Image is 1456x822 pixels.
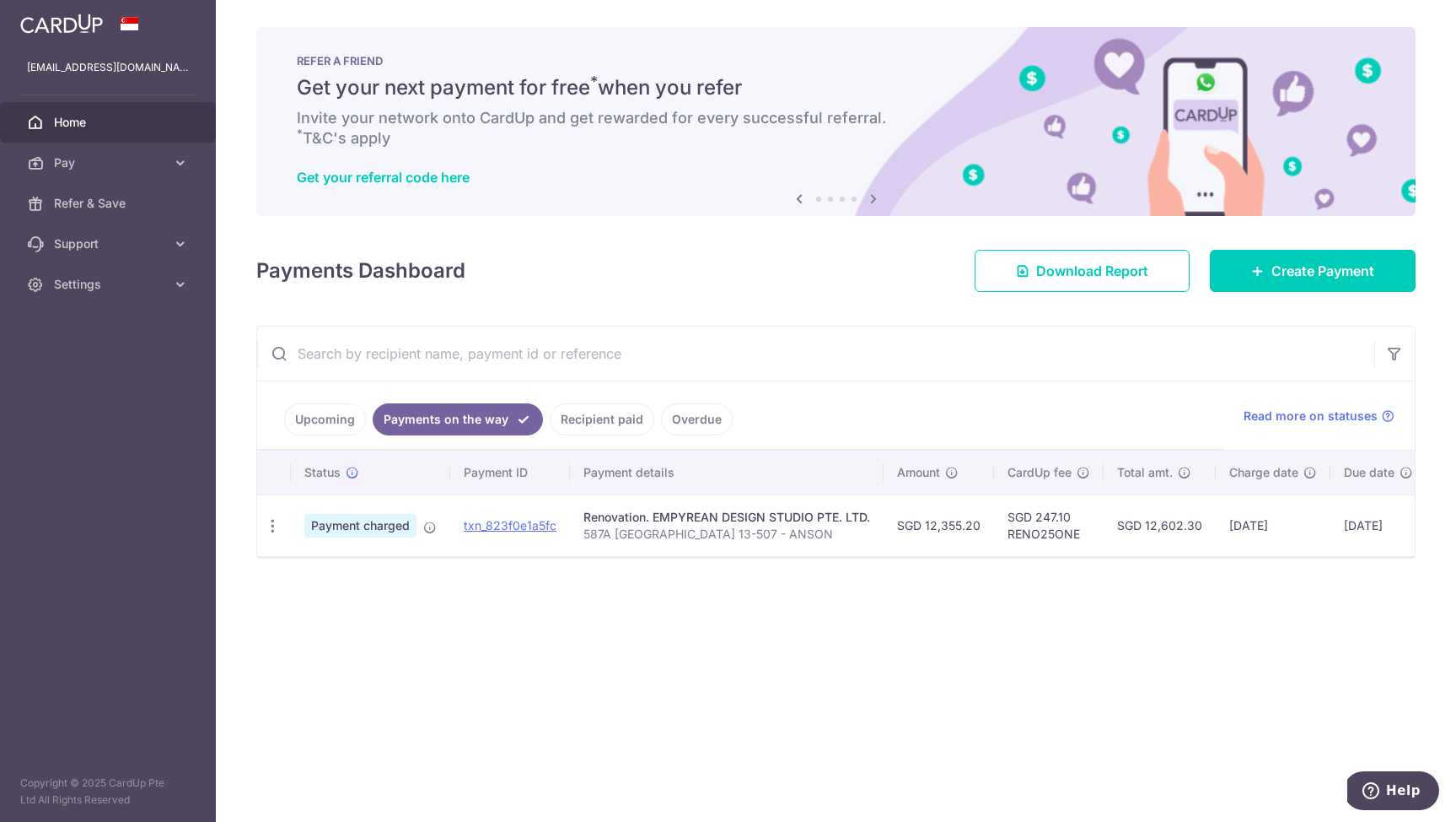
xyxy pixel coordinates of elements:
a: Recipient paid [550,403,654,435]
a: Download Report [975,250,1190,292]
span: Pay [54,154,165,171]
h6: Invite your network onto CardUp and get rewarded for every successful referral. T&C's apply [297,108,1375,149]
span: Support [54,235,165,252]
span: Status [304,464,341,481]
td: [DATE] [1216,495,1330,556]
td: SGD 12,602.30 [1104,495,1216,556]
a: Create Payment [1210,250,1416,292]
input: Search by recipient name, payment id or reference [257,327,1374,381]
p: REFER A FRIEND [297,54,1375,68]
span: Download Report [1036,261,1148,281]
p: [EMAIL_ADDRESS][DOMAIN_NAME] [27,59,189,76]
a: Payments on the way [373,403,543,435]
td: SGD 247.10 RENO25ONE [994,495,1104,556]
a: Overdue [661,403,733,435]
span: Charge date [1229,464,1298,481]
p: 587A [GEOGRAPHIC_DATA] 13-507 - ANSON [583,526,870,543]
span: Payment charged [304,514,416,538]
span: Amount [897,464,940,481]
td: SGD 12,355.20 [884,495,994,556]
span: Create Payment [1271,261,1374,281]
span: Refer & Save [54,195,165,212]
span: Due date [1344,464,1394,481]
a: Get your referral code here [297,169,470,186]
th: Payment details [570,451,884,495]
a: Read more on statuses [1244,408,1394,425]
div: Renovation. EMPYREAN DESIGN STUDIO PTE. LTD. [583,509,870,526]
span: Read more on statuses [1244,408,1378,425]
td: [DATE] [1330,495,1426,556]
span: Settings [54,276,165,293]
h5: Get your next payment for free when you refer [297,74,1375,101]
a: txn_823f0e1a5fc [464,518,556,533]
img: CardUp [20,14,103,34]
iframe: Opens a widget where you can find more information [1347,771,1439,814]
img: RAF banner [256,27,1416,216]
h4: Payments Dashboard [256,256,465,286]
th: Payment ID [450,451,570,495]
span: Total amt. [1117,464,1173,481]
span: CardUp fee [1007,464,1072,481]
a: Upcoming [284,403,366,435]
span: Home [54,114,165,131]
